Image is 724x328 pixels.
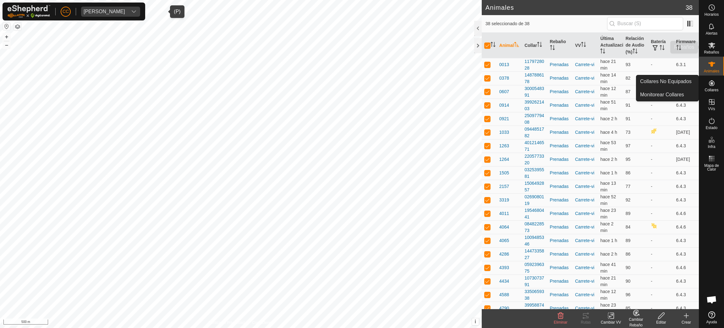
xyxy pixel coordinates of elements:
div: 0848228573 [524,221,545,234]
p-sorticon: Activar para ordenar [660,46,665,51]
a: Carrete-vi [575,62,594,67]
th: Batería [648,33,673,58]
span: 95 [626,157,631,162]
span: 15 oct 2025, 11:37 [600,170,617,175]
td: - [648,71,673,85]
div: Prenadas [550,197,570,203]
span: 15 oct 2025, 12:40 [600,59,616,71]
th: VV [573,33,598,58]
span: ALBINO APARICIO MARTINEZ [81,7,128,17]
span: 89 [626,211,631,216]
div: 3350659338 [524,288,545,302]
td: 6.4.6 [674,207,699,220]
span: 15 oct 2025, 12:08 [600,140,616,152]
td: - [648,99,673,112]
p-sorticon: Activar para ordenar [537,43,542,48]
button: Capas del Mapa [14,23,21,31]
div: 0944851782 [524,126,545,139]
span: 15 oct 2025, 12:49 [600,289,616,301]
div: 3992621403 [524,99,545,112]
div: Prenadas [550,143,570,149]
th: Última Actualización [598,33,623,58]
div: 1954680441 [524,207,545,220]
td: - [648,261,673,274]
span: 1263 [499,143,509,149]
a: Carrete-vi [575,170,594,175]
span: 85 [626,306,631,311]
span: 1505 [499,170,509,176]
td: - [648,193,673,207]
span: Eliminar [554,320,567,325]
th: Firmware [674,33,699,58]
td: 6.4.3 [674,180,699,193]
th: Relación de Audio (%) [623,33,648,58]
span: 90 [626,279,631,284]
div: Prenadas [550,291,570,298]
td: - [648,180,673,193]
div: Prenadas [550,88,570,95]
a: Carrete-vi [575,279,594,284]
div: 0269080119 [524,194,545,207]
span: 38 seleccionado de 38 [485,20,607,27]
td: - [648,274,673,288]
span: 4434 [499,278,509,285]
span: 15 oct 2025, 11:28 [600,238,617,243]
span: 4588 [499,291,509,298]
span: 93 [626,62,631,67]
span: Alertas [706,31,717,35]
span: i [475,319,476,324]
a: Carrete-vi [575,76,594,81]
span: CC [63,8,69,15]
div: 3000548391 [524,85,545,99]
span: 15 oct 2025, 12:47 [600,72,616,84]
span: 91 [626,103,631,108]
a: Carrete-vi [575,292,594,297]
span: 77 [626,184,631,189]
span: 4393 [499,264,509,271]
div: Cambiar VV [598,320,623,325]
button: – [3,41,10,49]
td: 6.4.3 [674,302,699,315]
span: 15 oct 2025, 12:49 [600,86,616,98]
a: Carrete-vi [575,306,594,311]
div: 1487886178 [524,72,545,85]
span: 90 [626,265,631,270]
button: + [3,33,10,41]
p-sorticon: Activar para ordenar [550,46,555,51]
td: 6.4.3 [674,193,699,207]
div: Prenadas [550,183,570,190]
a: Carrete-vi [575,143,594,148]
a: Collares No Equipados [636,75,699,88]
span: 92 [626,197,631,202]
td: - [648,234,673,247]
span: 0921 [499,116,509,122]
span: 82 [626,76,631,81]
td: - [648,247,673,261]
span: 0013 [499,61,509,68]
span: 96 [626,292,631,297]
h2: Animales [485,4,686,11]
span: 15 oct 2025, 10:59 [600,157,617,162]
span: 15 oct 2025, 8:29 [600,130,617,135]
span: 89 [626,238,631,243]
span: Mapa de Calor [701,164,722,171]
div: Prenadas [550,305,570,312]
div: Prenadas [550,116,570,122]
div: Prenadas [550,170,570,176]
div: Prenadas [550,224,570,230]
span: 84 [626,224,631,229]
span: 15 oct 2025, 12:38 [600,303,616,314]
div: dropdown trigger [128,7,140,17]
span: 2157 [499,183,509,190]
a: Carrete-vi [575,89,594,94]
div: 1009485346 [524,234,545,247]
span: Horarios [705,13,719,16]
a: Política de Privacidad [208,320,244,325]
div: Rutas [573,320,598,325]
a: Carrete-vi [575,252,594,257]
th: Collar [522,33,547,58]
button: Restablecer Mapa [3,23,10,30]
div: 1073073791 [524,275,545,288]
span: 15 oct 2025, 12:38 [600,208,616,219]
